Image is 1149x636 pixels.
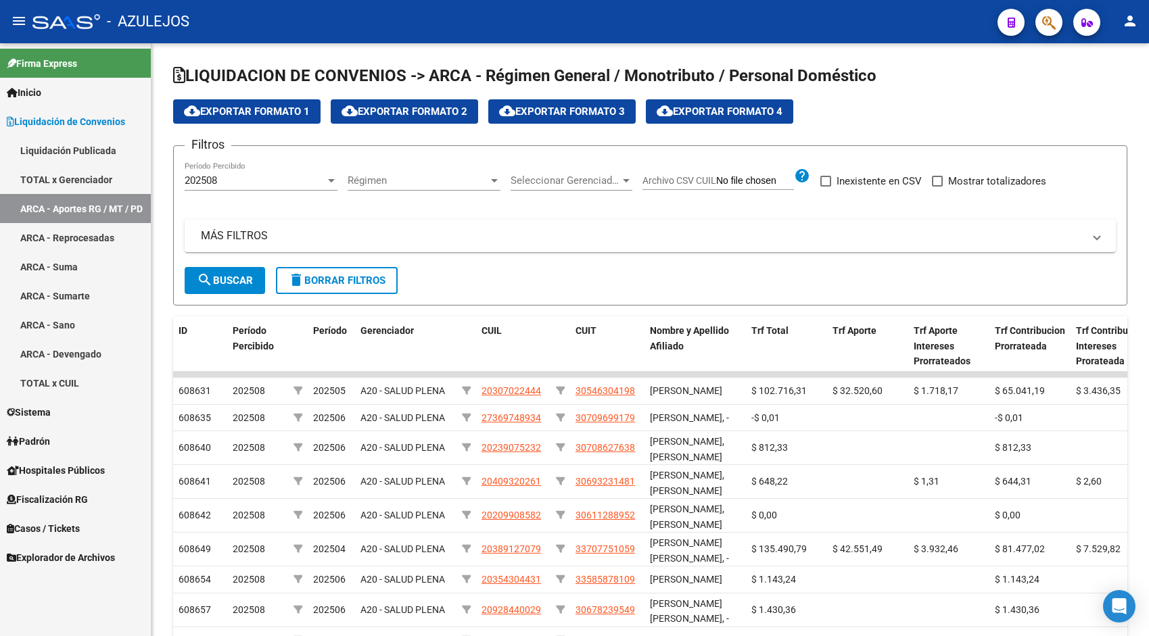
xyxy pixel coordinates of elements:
span: Exportar Formato 4 [657,105,782,118]
datatable-header-cell: ID [173,316,227,376]
span: [PERSON_NAME] [PERSON_NAME], - [650,598,729,625]
span: $ 3.932,46 [914,543,958,554]
mat-icon: cloud_download [342,103,358,119]
span: Mostrar totalizadores [948,173,1046,189]
span: Fiscalización RG [7,492,88,507]
mat-icon: search [197,272,213,288]
datatable-header-cell: Trf Aporte Intereses Prorrateados [908,316,989,376]
span: 202505 [313,385,346,396]
span: [PERSON_NAME] [650,574,722,585]
span: Firma Express [7,56,77,71]
h3: Filtros [185,135,231,154]
span: Exportar Formato 3 [499,105,625,118]
span: - AZULEJOS [107,7,189,36]
span: $ 644,31 [995,476,1031,487]
span: $ 812,33 [995,442,1031,453]
span: 20209908582 [482,510,541,520]
mat-icon: delete [288,272,304,288]
span: $ 1.430,36 [751,604,796,615]
span: 202508 [233,442,265,453]
span: $ 1,31 [914,476,939,487]
span: 202508 [233,385,265,396]
span: $ 1.143,24 [751,574,796,585]
button: Exportar Formato 1 [173,99,321,124]
span: Hospitales Públicos [7,463,105,478]
span: 608641 [179,476,211,487]
span: Sistema [7,405,51,420]
span: [PERSON_NAME], [PERSON_NAME] [650,470,724,496]
span: Borrar Filtros [288,274,385,287]
span: 202506 [313,510,346,520]
button: Exportar Formato 2 [331,99,478,124]
span: $ 0,00 [751,510,777,520]
span: 202506 [313,604,346,615]
span: 608657 [179,604,211,615]
span: A20 - SALUD PLENA [360,574,445,585]
span: 608635 [179,412,211,423]
button: Exportar Formato 4 [646,99,793,124]
span: Buscar [197,274,253,287]
span: Seleccionar Gerenciador [511,174,620,187]
span: ID [179,325,187,336]
span: Casos / Tickets [7,521,80,536]
span: $ 7.529,82 [1076,543,1121,554]
span: Período [313,325,347,336]
span: Nombre y Apellido Afiliado [650,325,729,351]
span: $ 32.520,60 [833,385,883,396]
span: 20354304431 [482,574,541,585]
span: 202506 [313,476,346,487]
span: $ 0,00 [995,510,1021,520]
mat-icon: help [794,168,810,184]
div: Open Intercom Messenger [1103,590,1135,622]
span: $ 3.436,35 [1076,385,1121,396]
mat-icon: menu [11,13,27,29]
span: 20928440029 [482,604,541,615]
span: A20 - SALUD PLENA [360,412,445,423]
datatable-header-cell: Trf Contribucion Prorrateada [989,316,1071,376]
mat-icon: cloud_download [184,103,200,119]
span: LIQUIDACION DE CONVENIOS -> ARCA - Régimen General / Monotributo / Personal Doméstico [173,66,876,85]
span: $ 1.143,24 [995,574,1039,585]
span: 202506 [313,412,346,423]
datatable-header-cell: Período Percibido [227,316,288,376]
span: 202508 [185,174,217,187]
span: A20 - SALUD PLENA [360,604,445,615]
button: Borrar Filtros [276,267,398,294]
span: 608649 [179,543,211,554]
datatable-header-cell: CUIL [476,316,550,376]
mat-icon: cloud_download [499,103,515,119]
span: $ 42.551,49 [833,543,883,554]
button: Buscar [185,267,265,294]
span: $ 1.718,17 [914,385,958,396]
span: A20 - SALUD PLENA [360,543,445,554]
span: $ 102.716,31 [751,385,807,396]
span: Exportar Formato 2 [342,105,467,118]
span: Trf Contribucion Intereses Prorateada [1076,325,1146,367]
span: $ 65.041,19 [995,385,1045,396]
span: Régimen [348,174,488,187]
span: Trf Aporte Intereses Prorrateados [914,325,970,367]
span: 20389127079 [482,543,541,554]
span: 202508 [233,604,265,615]
span: [PERSON_NAME], - [650,412,729,423]
mat-icon: cloud_download [657,103,673,119]
span: Gerenciador [360,325,414,336]
span: 202506 [313,574,346,585]
mat-expansion-panel-header: MÁS FILTROS [185,220,1116,252]
span: Liquidación de Convenios [7,114,125,129]
span: [PERSON_NAME], [PERSON_NAME] [650,436,724,462]
span: 30611288952 [576,510,635,520]
span: 30678239549 [576,604,635,615]
datatable-header-cell: Nombre y Apellido Afiliado [644,316,746,376]
datatable-header-cell: CUIT [570,316,644,376]
span: A20 - SALUD PLENA [360,442,445,453]
span: 202508 [233,543,265,554]
span: -$ 0,01 [751,412,780,423]
span: $ 648,22 [751,476,788,487]
mat-panel-title: MÁS FILTROS [201,228,1083,243]
span: $ 1.430,36 [995,604,1039,615]
mat-icon: person [1122,13,1138,29]
span: 202508 [233,510,265,520]
span: Trf Contribucion Prorrateada [995,325,1065,351]
span: 20307022444 [482,385,541,396]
